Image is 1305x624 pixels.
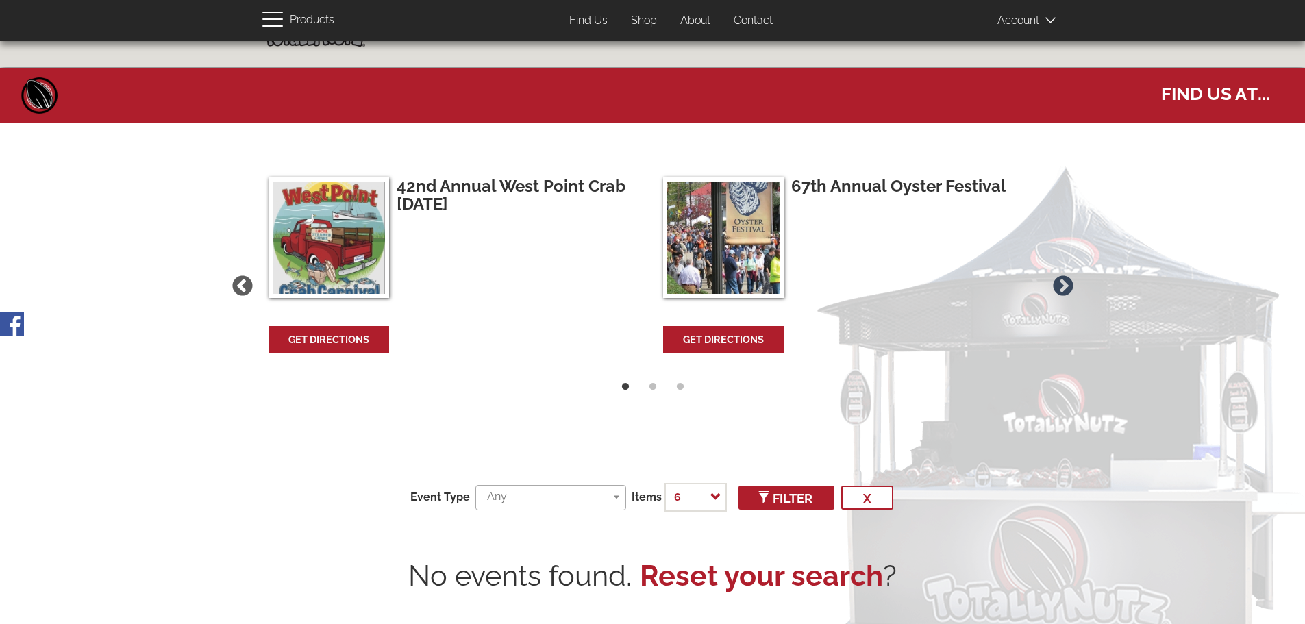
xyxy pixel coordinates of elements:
button: 2 of 3 [643,380,663,401]
img: A crowd of people attending the Urbanna Oyster Festival [663,177,784,298]
a: About [670,8,721,34]
a: A crowd of people attending the Urbanna Oyster Festival 67th Annual Oyster Festival [663,177,1028,304]
a: Get Directions [664,327,782,351]
a: West Point Crab Carnival poster containing a cartoon styled image of a red pickup truck. A tradit... [269,177,634,304]
button: 3 of 3 [670,380,691,401]
button: Next [1049,272,1078,301]
span: Find us at... [1161,77,1270,106]
a: Reset your search [640,556,883,596]
a: Contact [723,8,783,34]
input: - Any - [480,489,617,505]
label: Event Type [410,490,470,506]
button: 1 of 3 [615,380,636,401]
label: Items [632,490,662,506]
a: Shop [621,8,667,34]
button: x [841,486,893,510]
span: Filter [760,491,812,506]
button: Filter [738,486,834,510]
h3: 67th Annual Oyster Festival [791,177,1024,195]
button: Previous [228,272,257,301]
a: Get Directions [270,327,388,351]
img: West Point Crab Carnival poster containing a cartoon styled image of a red pickup truck. A tradit... [269,177,389,298]
a: Find Us [559,8,618,34]
a: Home [19,75,60,116]
h3: 42nd Annual West Point Crab [DATE] [397,177,630,214]
span: Products [290,10,334,30]
div: No events found. ? [262,556,1043,596]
